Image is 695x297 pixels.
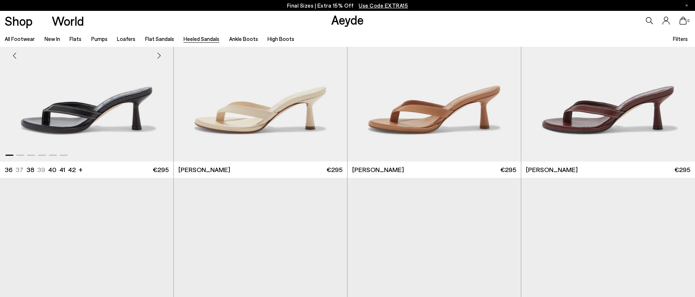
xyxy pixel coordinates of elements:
div: Previous slide [4,45,25,66]
span: [PERSON_NAME] [352,165,404,174]
li: 36 [5,165,13,174]
span: Filters [673,35,688,42]
a: [PERSON_NAME] €295 [521,162,695,178]
a: World [52,14,84,27]
span: €295 [500,165,516,174]
span: €295 [153,165,169,174]
a: New In [45,35,60,42]
a: Aeyde [331,12,364,27]
div: Next slide [148,45,170,66]
a: Flats [69,35,81,42]
a: Ankle Boots [229,35,258,42]
span: €295 [327,165,342,174]
a: Heeled Sandals [184,35,219,42]
li: 42 [68,165,76,174]
span: [PERSON_NAME] [526,165,578,174]
li: 41 [59,165,65,174]
li: 40 [48,165,56,174]
li: + [79,164,83,174]
li: 38 [26,165,34,174]
a: [PERSON_NAME] €295 [174,162,347,178]
a: Flat Sandals [145,35,174,42]
a: 0 [679,17,687,25]
p: Final Sizes | Extra 15% Off [287,1,408,10]
span: 0 [687,19,690,23]
a: [PERSON_NAME] €295 [347,162,521,178]
a: Pumps [91,35,108,42]
a: High Boots [268,35,294,42]
a: Loafers [117,35,135,42]
a: Shop [5,14,33,27]
a: All Footwear [5,35,35,42]
ul: variant [5,165,73,174]
span: €295 [674,165,690,174]
span: Navigate to /collections/ss25-final-sizes [359,2,408,9]
span: [PERSON_NAME] [178,165,230,174]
